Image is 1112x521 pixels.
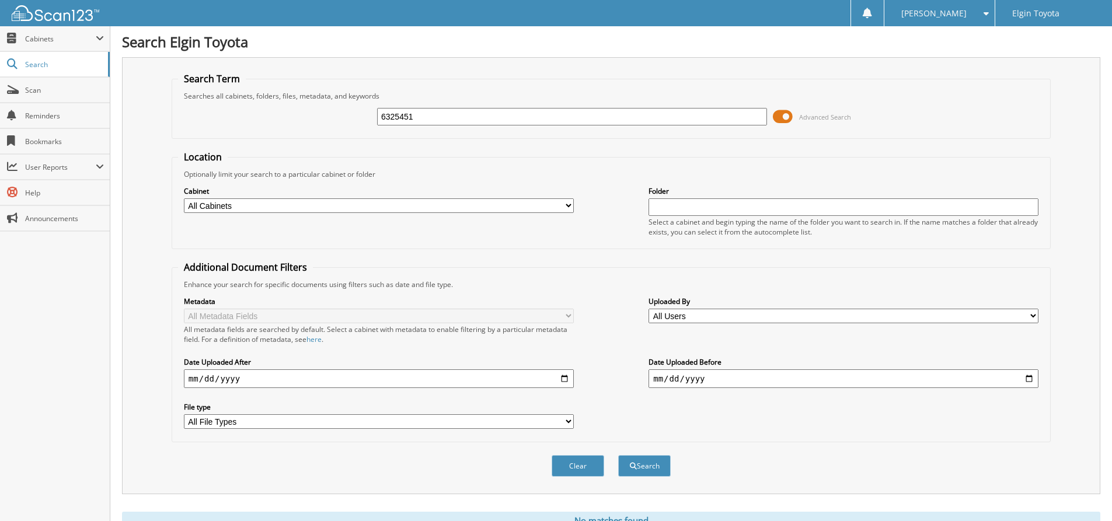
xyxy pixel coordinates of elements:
[25,111,104,121] span: Reminders
[25,60,102,69] span: Search
[25,188,104,198] span: Help
[1012,10,1059,17] span: Elgin Toyota
[799,113,851,121] span: Advanced Search
[178,151,228,163] legend: Location
[25,137,104,146] span: Bookmarks
[184,186,574,196] label: Cabinet
[25,214,104,223] span: Announcements
[306,334,322,344] a: here
[649,186,1038,196] label: Folder
[649,357,1038,367] label: Date Uploaded Before
[178,91,1044,101] div: Searches all cabinets, folders, files, metadata, and keywords
[184,402,574,412] label: File type
[184,357,574,367] label: Date Uploaded After
[25,162,96,172] span: User Reports
[122,32,1100,51] h1: Search Elgin Toyota
[184,369,574,388] input: start
[178,261,313,274] legend: Additional Document Filters
[178,279,1044,289] div: Enhance your search for specific documents using filters such as date and file type.
[649,296,1038,306] label: Uploaded By
[184,296,574,306] label: Metadata
[178,72,246,85] legend: Search Term
[649,217,1038,237] div: Select a cabinet and begin typing the name of the folder you want to search in. If the name match...
[184,324,574,344] div: All metadata fields are searched by default. Select a cabinet with metadata to enable filtering b...
[901,10,967,17] span: [PERSON_NAME]
[649,369,1038,388] input: end
[25,85,104,95] span: Scan
[178,169,1044,179] div: Optionally limit your search to a particular cabinet or folder
[12,5,99,21] img: scan123-logo-white.svg
[552,455,604,477] button: Clear
[25,34,96,44] span: Cabinets
[618,455,671,477] button: Search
